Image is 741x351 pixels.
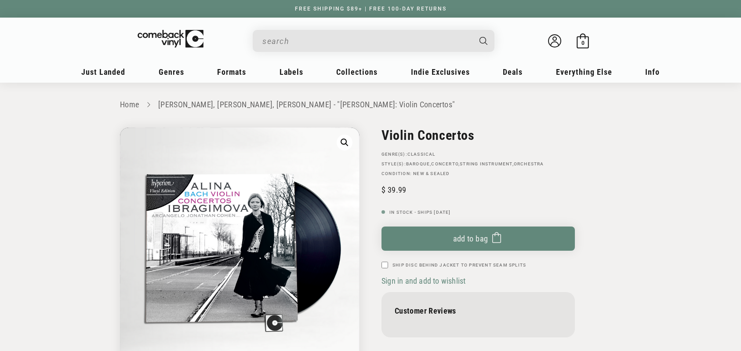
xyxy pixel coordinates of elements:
span: Labels [280,67,303,77]
a: [PERSON_NAME], [PERSON_NAME], [PERSON_NAME] - "[PERSON_NAME]: Violin Concertos" [158,100,455,109]
label: Ship Disc Behind Jacket To Prevent Seam Splits [392,262,526,268]
input: search [262,32,471,50]
span: Collections [336,67,378,77]
a: Home [120,100,139,109]
span: Just Landed [81,67,125,77]
div: Search [253,30,494,52]
span: 39.99 [381,185,406,194]
p: STYLE(S): , , , [381,161,575,167]
p: Customer Reviews [395,306,562,315]
a: Baroque [406,161,430,166]
a: String Instrument [460,161,512,166]
span: Deals [503,67,523,77]
a: Concerto [431,161,458,166]
span: Everything Else [556,67,612,77]
a: Classical [407,152,436,157]
button: Search [472,30,496,52]
span: Formats [217,67,246,77]
span: Indie Exclusives [411,67,470,77]
span: $ [381,185,385,194]
p: GENRE(S): [381,152,575,157]
span: Add to bag [453,234,488,243]
a: Orchestra [514,161,544,166]
button: Add to bag [381,227,575,251]
span: Info [645,67,660,77]
span: 0 [581,40,585,46]
p: Condition: New & Sealed [381,171,575,176]
p: In Stock - Ships [DATE] [381,210,575,215]
a: FREE SHIPPING $89+ | FREE 100-DAY RETURNS [286,6,455,12]
span: Sign in and add to wishlist [381,276,465,285]
button: Sign in and add to wishlist [381,276,468,286]
nav: breadcrumbs [120,99,621,111]
span: Genres [159,67,184,77]
h2: Violin Concertos [381,128,575,143]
